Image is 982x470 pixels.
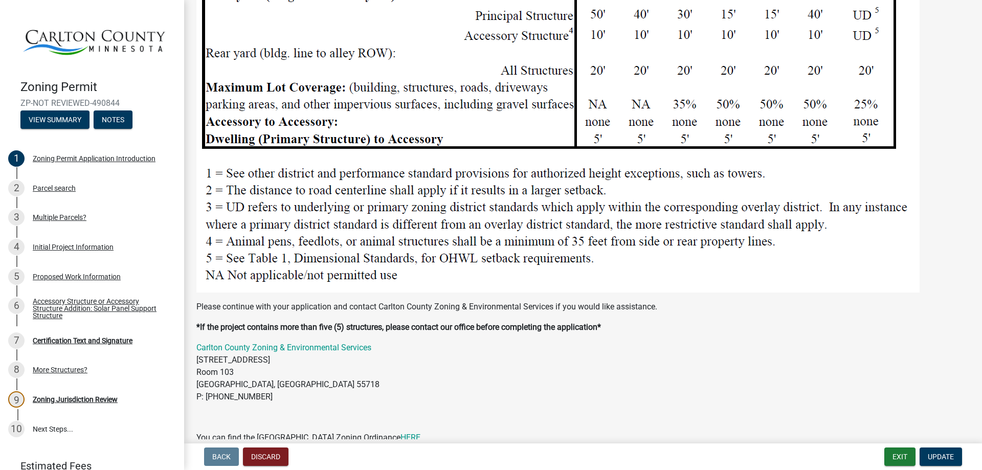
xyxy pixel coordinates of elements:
button: Exit [884,447,916,466]
div: 6 [8,298,25,314]
div: 4 [8,239,25,255]
div: 9 [8,391,25,408]
div: Multiple Parcels? [33,214,86,221]
div: 5 [8,268,25,285]
div: Parcel search [33,185,76,192]
button: Back [204,447,239,466]
span: ZP-NOT REVIEWED-490844 [20,98,164,108]
button: View Summary [20,110,90,129]
strong: *If the project contains more than five (5) structures, please contact our office before completi... [196,322,601,332]
p: Please continue with your application and contact Carlton County Zoning & Environmental Services ... [196,301,970,313]
span: Back [212,453,231,461]
div: 8 [8,362,25,378]
span: Update [928,453,954,461]
img: Carlton County, Minnesota [20,11,168,69]
p: [STREET_ADDRESS] Room 103 [GEOGRAPHIC_DATA], [GEOGRAPHIC_DATA] 55718 P: [PHONE_NUMBER] [196,342,970,403]
div: Initial Project Information [33,243,114,251]
div: 2 [8,180,25,196]
div: 1 [8,150,25,167]
a: Carlton County Zoning & Environmental Services [196,343,371,352]
wm-modal-confirm: Summary [20,117,90,125]
h4: Zoning Permit [20,80,176,95]
div: Zoning Permit Application Introduction [33,155,155,162]
div: More Structures? [33,366,87,373]
div: Certification Text and Signature [33,337,132,344]
button: Notes [94,110,132,129]
div: Accessory Structure or Accessory Structure Addition: Solar Panel Support Structure [33,298,168,319]
button: Discard [243,447,288,466]
div: 10 [8,421,25,437]
a: HERE [400,433,420,442]
button: Update [920,447,962,466]
p: You can find the [GEOGRAPHIC_DATA] Zoning Ordinance . [196,432,970,444]
div: 3 [8,209,25,226]
div: 7 [8,332,25,349]
wm-modal-confirm: Notes [94,117,132,125]
div: Proposed Work Information [33,273,121,280]
div: Zoning Jurisdiction Review [33,396,118,403]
